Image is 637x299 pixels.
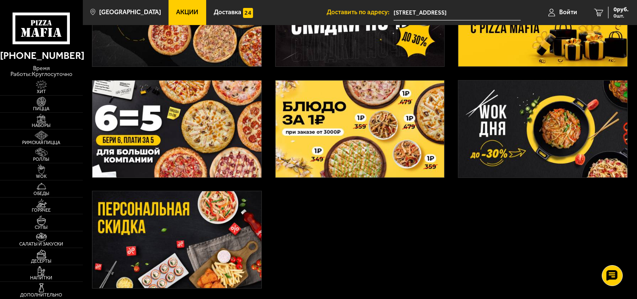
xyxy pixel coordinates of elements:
[394,5,521,20] input: Ваш адрес доставки
[559,9,577,15] span: Войти
[243,8,253,18] img: 15daf4d41897b9f0e9f617042186c801.svg
[214,9,241,15] span: Доставка
[327,9,394,15] span: Доставить по адресу:
[614,13,629,18] span: 0 шт.
[99,9,161,15] span: [GEOGRAPHIC_DATA]
[177,9,199,15] span: Акции
[614,7,629,13] span: 0 руб.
